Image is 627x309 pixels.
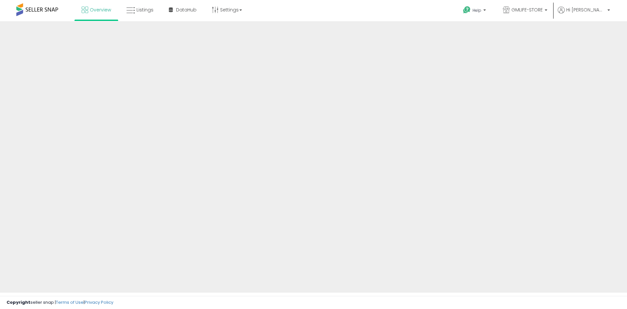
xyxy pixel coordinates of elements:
a: Hi [PERSON_NAME] [558,7,610,21]
span: Hi [PERSON_NAME] [566,7,605,13]
i: Get Help [463,6,471,14]
span: Help [473,8,481,13]
span: GMLIFE-STORE [511,7,543,13]
span: Listings [137,7,153,13]
a: Help [458,1,492,21]
span: DataHub [176,7,197,13]
span: Overview [90,7,111,13]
